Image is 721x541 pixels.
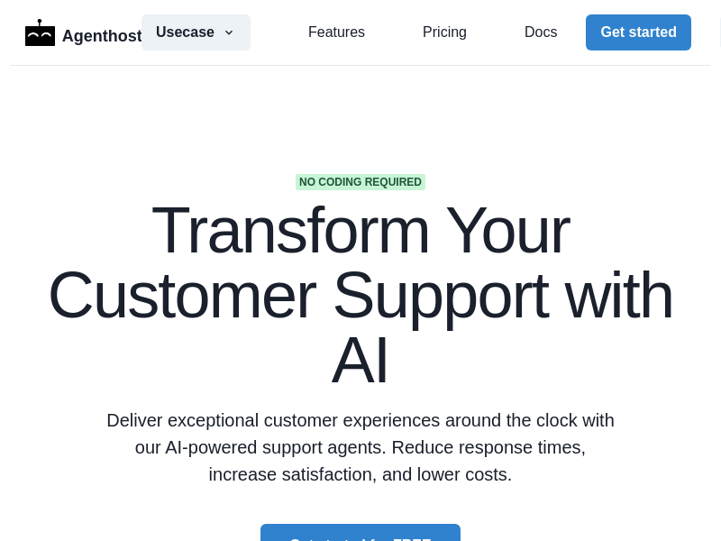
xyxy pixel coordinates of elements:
button: Get started [586,14,690,50]
span: No coding required [296,174,425,190]
a: Pricing [423,22,467,43]
h1: Transform Your Customer Support with AI [29,197,692,392]
p: Deliver exceptional customer experiences around the clock with our AI-powered support agents. Red... [101,407,620,488]
a: LogoAgenthost [25,17,113,49]
a: Docs [525,22,557,43]
a: Features [308,22,365,43]
img: Logo [25,19,55,46]
button: Usecase [141,14,251,50]
p: Agenthost [62,17,142,49]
